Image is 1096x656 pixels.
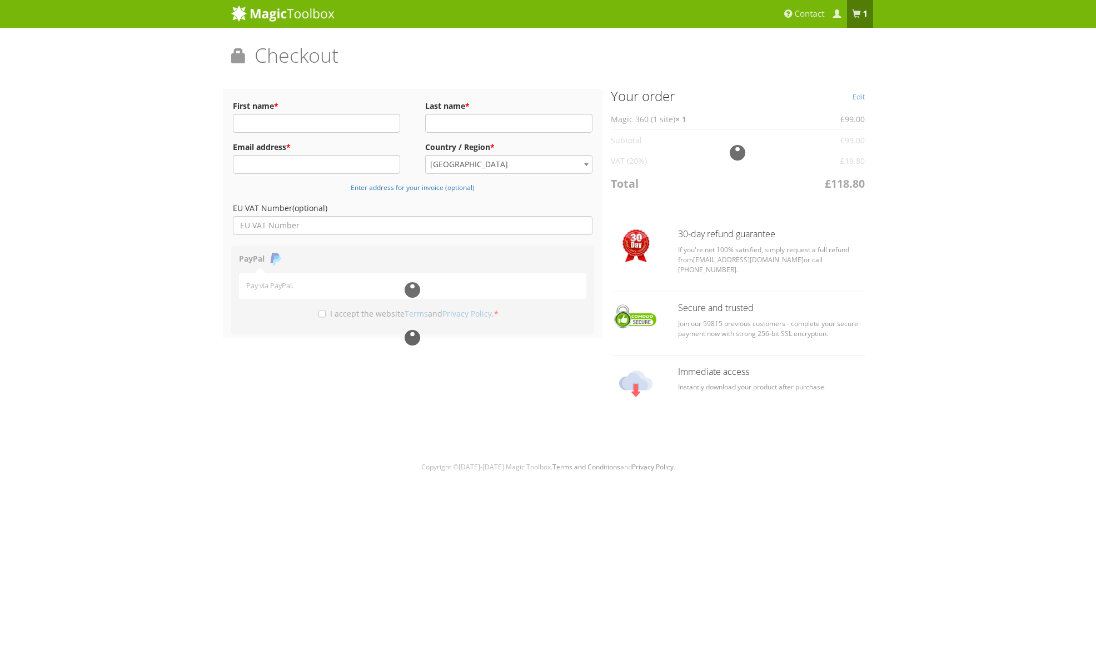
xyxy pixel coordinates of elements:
abbr: required [490,142,495,152]
span: Country / Region [425,155,592,174]
a: [EMAIL_ADDRESS][DOMAIN_NAME] [693,255,804,264]
label: Last name [425,98,592,114]
span: Spain [426,156,592,173]
b: 1 [863,8,868,19]
img: Checkout [622,229,650,262]
small: Enter address for your invoice (optional) [351,183,475,192]
label: Country / Region [425,139,592,155]
a: Edit [853,89,865,104]
img: Checkout [611,303,662,330]
span: Contact [795,8,825,19]
a: Privacy Policy [632,462,674,472]
p: Instantly download your product after purchase. [678,382,865,392]
h3: 30-day refund guarantee [678,229,865,239]
label: First name [233,98,400,114]
p: If you're not 100% satisfied, simply request a full refund from or call [PHONE_NUMBER]. [678,245,865,275]
h3: Your order [611,89,865,103]
h1: Checkout [231,44,865,75]
img: Checkout [619,367,652,400]
p: Join our 59815 previous customers - complete your secure payment now with strong 256-bit SSL encr... [678,319,865,339]
label: EU VAT Number [233,201,592,216]
label: Email address [233,139,400,155]
h3: Immediate access [678,367,865,377]
abbr: required [274,101,278,111]
h3: Secure and trusted [678,303,865,313]
input: EU VAT Number [233,216,592,235]
abbr: required [465,101,470,111]
a: Enter address for your invoice (optional) [351,182,475,192]
a: Terms and Conditions [552,462,620,472]
span: (optional) [292,203,327,213]
img: MagicToolbox.com - Image tools for your website [231,5,335,22]
abbr: required [286,142,291,152]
